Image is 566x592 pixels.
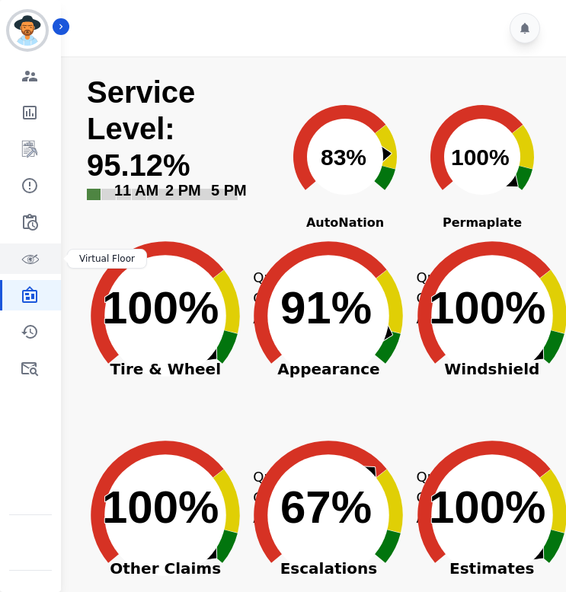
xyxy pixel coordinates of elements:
[280,482,372,533] text: 67%
[280,282,372,333] text: 91%
[102,482,219,533] text: 100%
[70,561,261,576] span: Other Claims
[165,182,201,199] text: 2 PM
[233,361,424,377] span: Appearance
[211,182,247,199] text: 5 PM
[9,12,46,49] img: Bordered avatar
[233,561,424,576] span: Escalations
[429,482,545,533] text: 100%
[321,145,366,170] text: 83%
[70,361,261,377] span: Tire & Wheel
[85,75,267,215] svg: Service​Level:​95.12%
[114,182,158,199] text: 11 AM
[87,75,195,182] text: Service Level: 95.12%
[451,145,510,170] text: 100%
[102,282,219,333] text: 100%
[429,282,545,333] text: 100%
